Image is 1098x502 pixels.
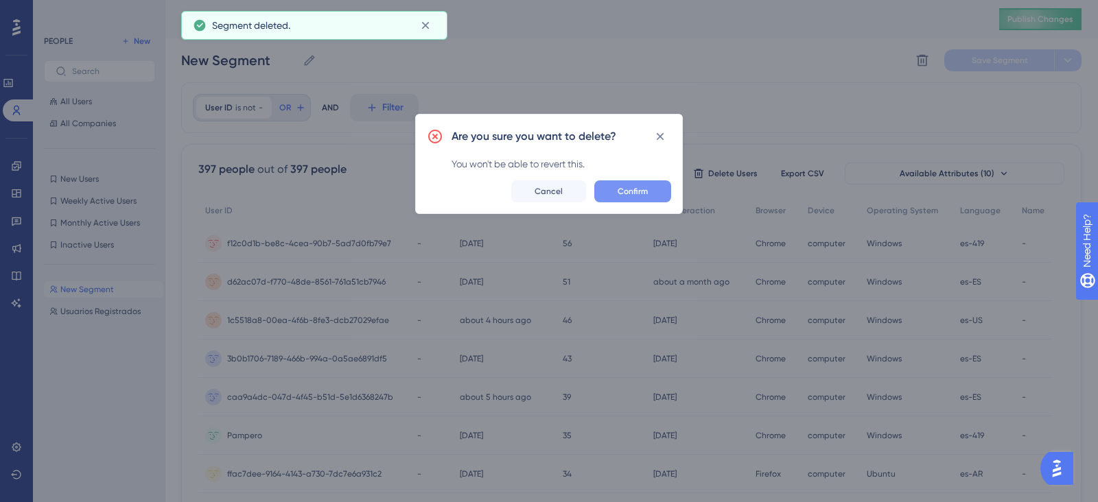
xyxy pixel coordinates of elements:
span: Segment deleted. [212,17,290,34]
span: Cancel [535,186,563,197]
div: You won't be able to revert this. [452,156,671,172]
h2: Are you sure you want to delete? [452,128,616,145]
span: Confirm [618,186,648,197]
iframe: UserGuiding AI Assistant Launcher [1040,448,1082,489]
span: Need Help? [32,3,86,20]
